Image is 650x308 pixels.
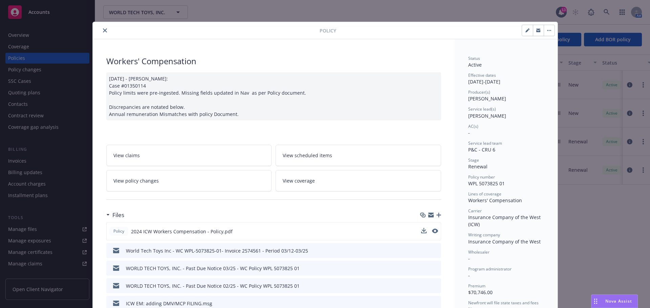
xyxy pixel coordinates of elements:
[421,300,427,307] button: download file
[468,72,496,78] span: Effective dates
[468,113,506,119] span: [PERSON_NAME]
[131,228,233,235] span: 2024 ICW Workers Compensation - Policy.pdf
[112,211,124,219] h3: Files
[468,232,500,238] span: Writing company
[421,228,427,233] button: download file
[468,163,487,170] span: Renewal
[432,229,438,233] button: preview file
[421,282,427,289] button: download file
[126,247,308,254] div: World Tech Toys Inc - WC WPL-5073825-01- Invoice 2574561 - Period 03/12-03/25
[468,174,495,180] span: Policy number
[421,228,427,235] button: download file
[468,191,501,197] span: Lines of coverage
[106,145,272,166] a: View claims
[468,208,482,214] span: Carrier
[468,272,470,279] span: -
[468,300,539,306] span: Newfront will file state taxes and fees
[432,265,438,272] button: preview file
[468,129,470,136] span: -
[126,265,300,272] div: WORLD TECH TOYS, INC. - Past Due Notice 03/25 - WC Policy WPL 5073825 01
[276,170,441,191] a: View coverage
[605,298,632,304] span: Nova Assist
[468,180,505,187] span: WPL 5073825 01
[468,283,485,289] span: Premium
[468,72,544,85] div: [DATE] - [DATE]
[432,282,438,289] button: preview file
[468,62,482,68] span: Active
[126,282,300,289] div: WORLD TECH TOYS, INC. - Past Due Notice 02/25 - WC Policy WPL 5073825 01
[432,228,438,235] button: preview file
[421,247,427,254] button: download file
[468,249,490,255] span: Wholesaler
[468,255,470,262] span: -
[106,170,272,191] a: View policy changes
[432,247,438,254] button: preview file
[468,146,495,153] span: P&C - CRU 6
[468,123,478,129] span: AC(s)
[112,228,126,234] span: Policy
[468,89,490,95] span: Producer(s)
[113,152,140,159] span: View claims
[106,72,441,120] div: [DATE] - [PERSON_NAME]: Case #01350114 Policy limits were pre-ingested. Missing fields updated in...
[101,26,109,34] button: close
[283,177,315,184] span: View coverage
[468,95,506,102] span: [PERSON_NAME]
[320,27,336,34] span: Policy
[421,265,427,272] button: download file
[468,157,479,163] span: Stage
[468,238,541,245] span: Insurance Company of the West
[283,152,332,159] span: View scheduled items
[106,211,124,219] div: Files
[591,295,600,308] div: Drag to move
[468,106,496,112] span: Service lead(s)
[113,177,159,184] span: View policy changes
[468,266,512,272] span: Program administrator
[126,300,212,307] div: ICW EM: adding DMV/MCP FILING.msg
[106,55,441,67] div: Workers' Compensation
[468,55,480,61] span: Status
[468,214,542,228] span: Insurance Company of the West (ICW)
[432,300,438,307] button: preview file
[591,294,638,308] button: Nova Assist
[276,145,441,166] a: View scheduled items
[468,197,522,204] span: Workers' Compensation
[468,140,502,146] span: Service lead team
[468,289,493,295] span: $70,746.00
